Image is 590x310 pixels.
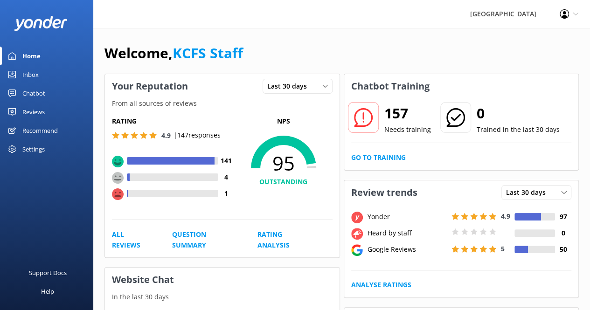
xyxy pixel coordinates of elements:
[218,188,235,199] h4: 1
[477,102,560,124] h2: 0
[365,228,449,238] div: Heard by staff
[235,152,333,175] span: 95
[172,229,236,250] a: Question Summary
[161,131,171,140] span: 4.9
[14,16,68,31] img: yonder-white-logo.png
[351,152,406,163] a: Go to Training
[218,156,235,166] h4: 141
[384,102,431,124] h2: 157
[384,124,431,135] p: Needs training
[104,42,243,64] h1: Welcome,
[112,229,151,250] a: All Reviews
[112,116,235,126] h5: Rating
[22,121,58,140] div: Recommend
[29,263,67,282] div: Support Docs
[344,74,437,98] h3: Chatbot Training
[22,65,39,84] div: Inbox
[218,172,235,182] h4: 4
[22,84,45,103] div: Chatbot
[105,98,340,109] p: From all sources of reviews
[257,229,312,250] a: Rating Analysis
[477,124,560,135] p: Trained in the last 30 days
[105,74,195,98] h3: Your Reputation
[501,212,510,220] span: 4.9
[105,268,340,292] h3: Website Chat
[506,187,551,198] span: Last 30 days
[22,47,41,65] div: Home
[365,244,449,255] div: Google Reviews
[235,177,333,187] h4: OUTSTANDING
[344,180,424,205] h3: Review trends
[267,81,312,91] span: Last 30 days
[555,244,571,255] h4: 50
[555,212,571,222] h4: 97
[22,103,45,121] div: Reviews
[41,282,54,301] div: Help
[174,130,221,140] p: | 147 responses
[105,292,340,302] p: In the last 30 days
[235,116,333,126] p: NPS
[555,228,571,238] h4: 0
[22,140,45,158] div: Settings
[173,43,243,62] a: KCFS Staff
[501,244,505,253] span: 5
[351,280,411,290] a: Analyse Ratings
[365,212,449,222] div: Yonder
